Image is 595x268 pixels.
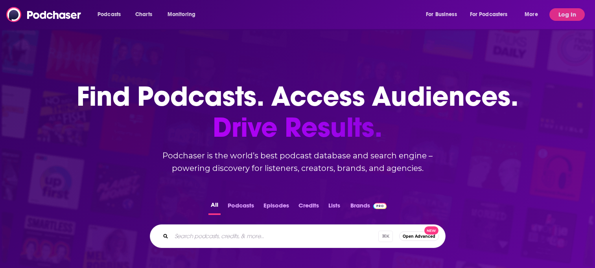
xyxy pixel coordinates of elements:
h2: Podchaser is the world’s best podcast database and search engine – powering discovery for listene... [140,149,455,174]
h1: Find Podcasts. Access Audiences. [77,81,518,143]
button: Open AdvancedNew [399,231,439,241]
button: open menu [465,8,519,21]
span: Open Advanced [403,234,435,239]
span: For Podcasters [470,9,508,20]
span: For Business [426,9,457,20]
a: BrandsPodchaser Pro [350,200,387,215]
button: Episodes [261,200,291,215]
a: Charts [130,8,157,21]
span: Drive Results. [77,112,518,143]
span: Charts [135,9,152,20]
span: Monitoring [168,9,195,20]
button: Credits [296,200,321,215]
img: Podchaser - Follow, Share and Rate Podcasts [6,7,82,22]
button: Podcasts [225,200,256,215]
button: open menu [162,8,206,21]
span: ⌘ K [378,231,393,242]
img: Podchaser Pro [373,203,387,209]
span: Podcasts [98,9,121,20]
button: Lists [326,200,343,215]
button: All [208,200,221,215]
button: Log In [549,8,585,21]
button: open menu [420,8,467,21]
button: open menu [519,8,548,21]
input: Search podcasts, credits, & more... [171,230,378,242]
button: open menu [92,8,131,21]
div: Search podcasts, credits, & more... [150,224,446,248]
span: New [424,226,438,235]
span: More [525,9,538,20]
